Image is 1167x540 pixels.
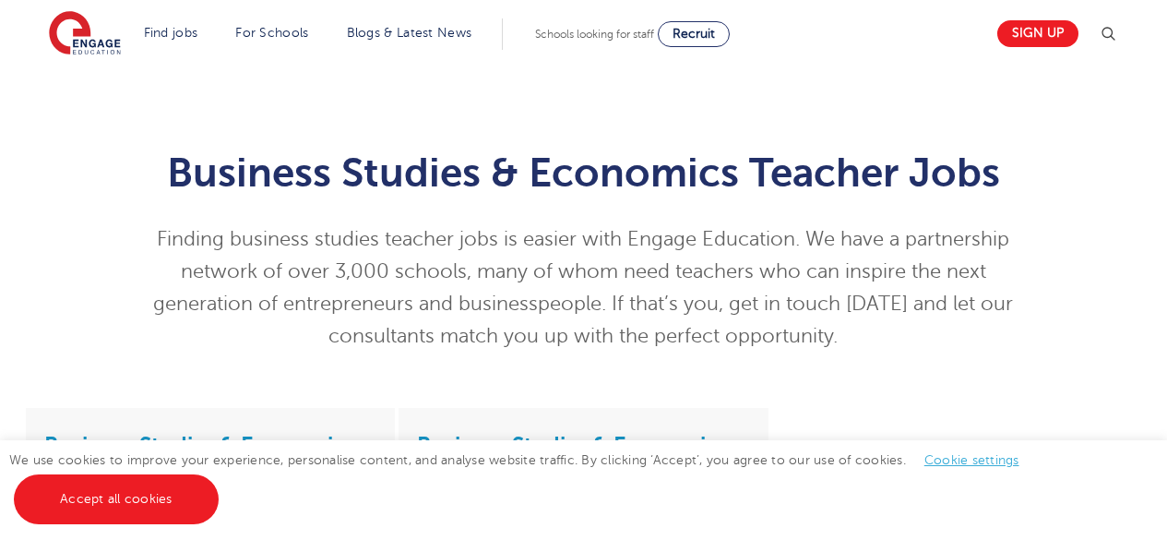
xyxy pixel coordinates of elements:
a: Recruit [658,21,730,47]
img: Engage Education [49,11,121,57]
a: For Schools [235,26,308,40]
a: Accept all cookies [14,474,219,524]
a: Cookie settings [924,453,1019,467]
span: We use cookies to improve your experience, personalise content, and analyse website traffic. By c... [9,453,1038,506]
a: Business Studies & Economics Teacher Jobs [44,432,355,489]
a: Find jobs [144,26,198,40]
span: Recruit [673,27,715,41]
a: Business Studies & Economics Teacher Jobs [417,432,728,489]
a: Sign up [997,20,1078,47]
a: Blogs & Latest News [347,26,472,40]
span: Finding business studies teacher jobs is easier with Engage Education. We have a partnership netw... [153,228,1013,347]
span: Schools looking for staff [535,28,654,41]
h1: Business Studies & Economics Teacher Jobs [131,150,1036,196]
